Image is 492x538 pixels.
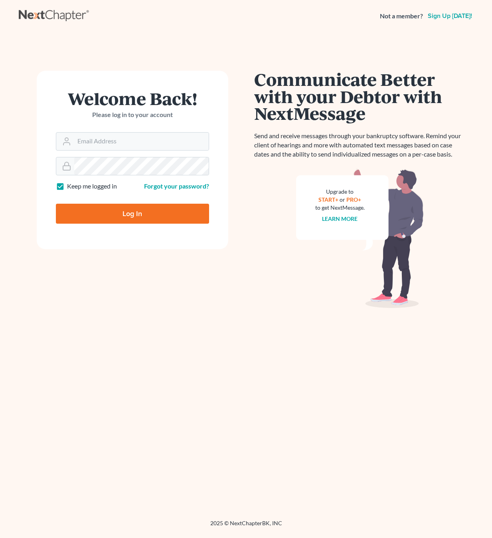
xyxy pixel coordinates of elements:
[56,90,209,107] h1: Welcome Back!
[67,182,117,191] label: Keep me logged in
[56,204,209,224] input: Log In
[296,169,424,308] img: nextmessage_bg-59042aed3d76b12b5cd301f8e5b87938c9018125f34e5fa2b7a6b67550977c72.svg
[56,110,209,119] p: Please log in to your account
[19,519,474,534] div: 2025 © NextChapterBK, INC
[318,196,338,203] a: START+
[254,71,466,122] h1: Communicate Better with your Debtor with NextMessage
[315,204,365,212] div: to get NextMessage.
[426,13,474,19] a: Sign up [DATE]!
[322,215,358,222] a: Learn more
[380,12,423,21] strong: Not a member?
[340,196,345,203] span: or
[315,188,365,196] div: Upgrade to
[144,182,209,190] a: Forgot your password?
[254,131,466,159] p: Send and receive messages through your bankruptcy software. Remind your client of hearings and mo...
[346,196,361,203] a: PRO+
[74,133,209,150] input: Email Address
